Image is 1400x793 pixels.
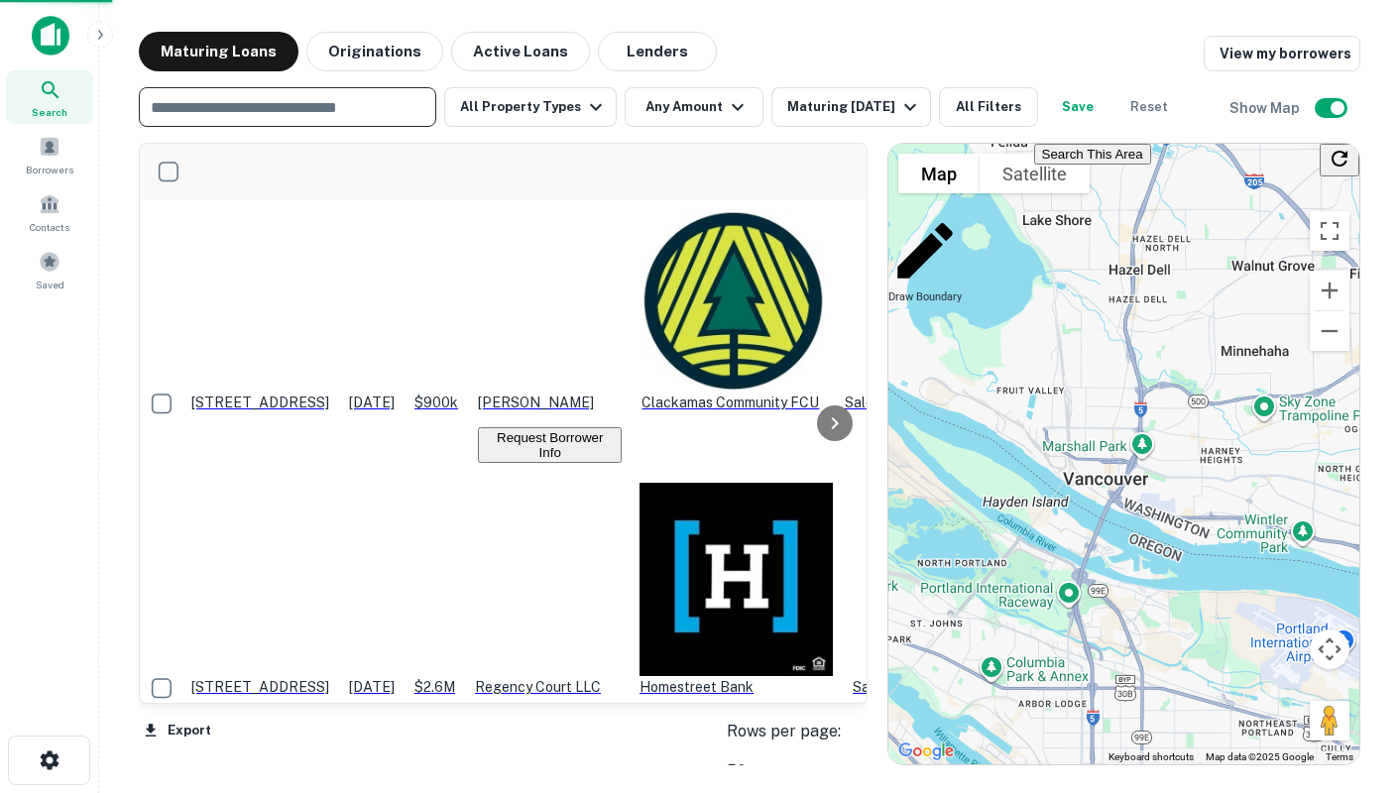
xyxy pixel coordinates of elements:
[6,128,93,181] a: Borrowers
[349,392,395,413] p: [DATE]
[625,87,763,127] button: Any Amount
[1320,144,1359,176] button: Reload search area
[1301,571,1400,666] iframe: Chat Widget
[6,185,93,239] a: Contacts
[414,392,458,413] p: $900k
[771,87,931,127] button: Maturing [DATE]
[640,483,833,698] div: Homestreet Bank
[980,154,1090,193] button: Show satellite imagery
[1310,271,1349,310] button: Zoom in
[349,676,395,698] p: [DATE]
[1117,87,1181,127] button: Reset
[1229,97,1303,119] h6: Show Map
[444,87,617,127] button: All Property Types
[191,392,329,413] p: [STREET_ADDRESS]
[727,759,868,783] div: 50
[6,70,93,124] a: Search
[939,87,1038,127] button: All Filters
[475,676,620,698] p: Regency Court LLC
[1108,750,1194,764] button: Keyboard shortcuts
[32,104,67,120] span: Search
[893,738,959,764] img: Google
[642,209,824,392] img: picture
[478,392,622,413] p: [PERSON_NAME]
[888,144,1359,764] div: 0 0
[1310,211,1349,251] button: Toggle fullscreen view
[898,154,980,193] button: Show street map
[893,738,959,764] a: Open this area in Google Maps (opens a new window)
[32,16,69,56] img: capitalize-icon.png
[787,95,922,119] div: Maturing [DATE]
[139,716,216,745] button: Export
[845,392,874,413] div: Sale
[26,162,73,177] span: Borrowers
[1326,751,1353,762] a: Terms (opens in new tab)
[478,427,622,463] button: Request Borrower Info
[451,32,590,71] button: Active Loans
[36,277,64,292] span: Saved
[1206,751,1314,762] span: Map data ©2025 Google
[642,209,824,413] div: Clackamas Community FCU
[598,32,717,71] button: Lenders
[191,676,329,698] p: [STREET_ADDRESS]
[139,32,298,71] button: Maturing Loans
[30,219,69,235] span: Contacts
[1204,36,1360,71] a: View my borrowers
[414,676,455,698] p: $2.6M
[640,483,833,676] img: picture
[1310,311,1349,351] button: Zoom out
[888,214,962,303] p: Draw Boundary
[727,720,868,743] p: Rows per page:
[306,32,443,71] button: Originations
[6,243,93,296] a: Saved
[1046,87,1109,127] button: Save your search to get updates of matches that match your search criteria.
[1310,701,1349,740] button: Drag Pegman onto the map to open Street View
[1034,144,1151,165] button: Search This Area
